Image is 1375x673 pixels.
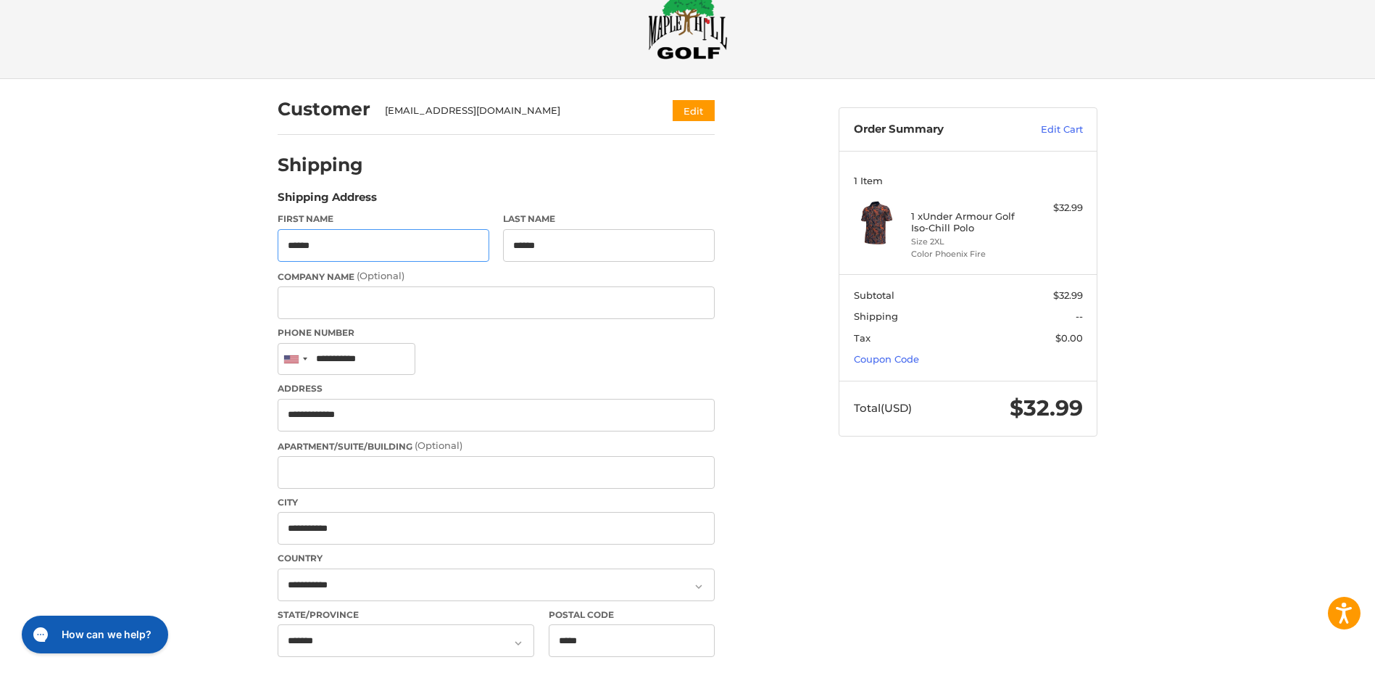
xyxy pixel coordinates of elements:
a: Edit Cart [1010,123,1083,137]
li: Size 2XL [911,236,1022,248]
span: -- [1076,310,1083,322]
span: Subtotal [854,289,894,301]
a: Coupon Code [854,353,919,365]
button: Edit [673,100,715,121]
label: City [278,496,715,509]
label: Phone Number [278,326,715,339]
div: $32.99 [1026,201,1083,215]
legend: Shipping Address [278,189,377,212]
span: Tax [854,332,871,344]
div: United States: +1 [278,344,312,375]
label: Apartment/Suite/Building [278,439,715,453]
label: Last Name [503,212,715,226]
h3: 1 Item [854,175,1083,186]
label: First Name [278,212,489,226]
small: (Optional) [357,270,404,281]
label: Country [278,552,715,565]
span: $0.00 [1055,332,1083,344]
span: $32.99 [1053,289,1083,301]
li: Color Phoenix Fire [911,248,1022,260]
h4: 1 x Under Armour Golf Iso-Chill Polo [911,210,1022,234]
span: $32.99 [1010,395,1083,421]
small: (Optional) [415,439,462,451]
label: State/Province [278,608,534,622]
h2: Shipping [278,154,363,176]
h2: Customer [278,98,370,120]
h3: Order Summary [854,123,1010,137]
label: Postal Code [549,608,715,622]
span: Total (USD) [854,401,912,415]
span: Shipping [854,310,898,322]
label: Address [278,382,715,395]
div: [EMAIL_ADDRESS][DOMAIN_NAME] [385,104,645,118]
iframe: Gorgias live chat messenger [14,611,173,658]
label: Company Name [278,269,715,284]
